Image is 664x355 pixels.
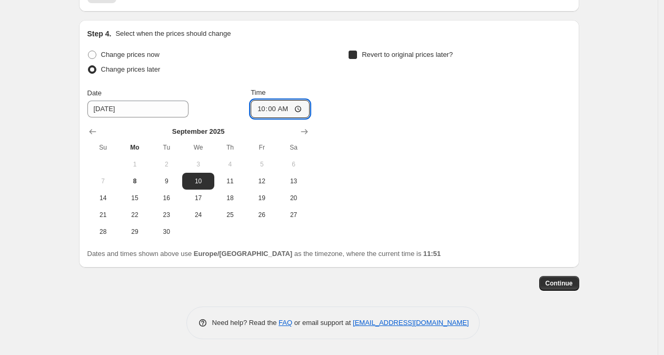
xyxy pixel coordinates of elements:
[155,228,178,236] span: 30
[282,143,305,152] span: Sa
[250,194,273,202] span: 19
[85,124,100,139] button: Show previous month, August 2025
[151,223,182,240] button: Tuesday September 30 2025
[87,190,119,206] button: Sunday September 14 2025
[182,139,214,156] th: Wednesday
[155,211,178,219] span: 23
[119,173,151,190] button: Today Monday September 8 2025
[182,190,214,206] button: Wednesday September 17 2025
[123,143,146,152] span: Mo
[214,139,246,156] th: Thursday
[186,177,210,185] span: 10
[92,143,115,152] span: Su
[297,124,312,139] button: Show next month, October 2025
[92,228,115,236] span: 28
[282,211,305,219] span: 27
[87,250,441,258] span: Dates and times shown above use as the timezone, where the current time is
[292,319,353,327] span: or email support at
[87,89,102,97] span: Date
[250,211,273,219] span: 26
[246,190,278,206] button: Friday September 19 2025
[87,139,119,156] th: Sunday
[87,28,112,39] h2: Step 4.
[155,143,178,152] span: Tu
[251,88,265,96] span: Time
[212,319,279,327] span: Need help? Read the
[119,190,151,206] button: Monday September 15 2025
[182,173,214,190] button: Wednesday September 10 2025
[246,139,278,156] th: Friday
[250,160,273,169] span: 5
[155,194,178,202] span: 16
[151,139,182,156] th: Tuesday
[151,156,182,173] button: Tuesday September 2 2025
[119,206,151,223] button: Monday September 22 2025
[123,177,146,185] span: 8
[123,194,146,202] span: 15
[123,228,146,236] span: 29
[278,156,309,173] button: Saturday September 6 2025
[186,211,210,219] span: 24
[194,250,292,258] b: Europe/[GEOGRAPHIC_DATA]
[214,190,246,206] button: Thursday September 18 2025
[546,279,573,288] span: Continue
[353,319,469,327] a: [EMAIL_ADDRESS][DOMAIN_NAME]
[123,160,146,169] span: 1
[282,160,305,169] span: 6
[278,139,309,156] th: Saturday
[101,51,160,58] span: Change prices now
[219,160,242,169] span: 4
[214,206,246,223] button: Thursday September 25 2025
[186,160,210,169] span: 3
[214,156,246,173] button: Thursday September 4 2025
[115,28,231,39] p: Select when the prices should change
[87,223,119,240] button: Sunday September 28 2025
[92,177,115,185] span: 7
[246,156,278,173] button: Friday September 5 2025
[219,211,242,219] span: 25
[250,143,273,152] span: Fr
[278,206,309,223] button: Saturday September 27 2025
[119,139,151,156] th: Monday
[278,190,309,206] button: Saturday September 20 2025
[87,101,189,117] input: 9/8/2025
[423,250,441,258] b: 11:51
[151,190,182,206] button: Tuesday September 16 2025
[282,177,305,185] span: 13
[250,177,273,185] span: 12
[219,143,242,152] span: Th
[119,223,151,240] button: Monday September 29 2025
[214,173,246,190] button: Thursday September 11 2025
[123,211,146,219] span: 22
[155,177,178,185] span: 9
[219,177,242,185] span: 11
[155,160,178,169] span: 2
[87,173,119,190] button: Sunday September 7 2025
[186,143,210,152] span: We
[101,65,161,73] span: Change prices later
[151,173,182,190] button: Tuesday September 9 2025
[182,156,214,173] button: Wednesday September 3 2025
[246,173,278,190] button: Friday September 12 2025
[219,194,242,202] span: 18
[246,206,278,223] button: Friday September 26 2025
[182,206,214,223] button: Wednesday September 24 2025
[539,276,579,291] button: Continue
[186,194,210,202] span: 17
[151,206,182,223] button: Tuesday September 23 2025
[279,319,292,327] a: FAQ
[92,194,115,202] span: 14
[278,173,309,190] button: Saturday September 13 2025
[362,51,453,58] span: Revert to original prices later?
[119,156,151,173] button: Monday September 1 2025
[92,211,115,219] span: 21
[282,194,305,202] span: 20
[87,206,119,223] button: Sunday September 21 2025
[251,100,310,118] input: 12:00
